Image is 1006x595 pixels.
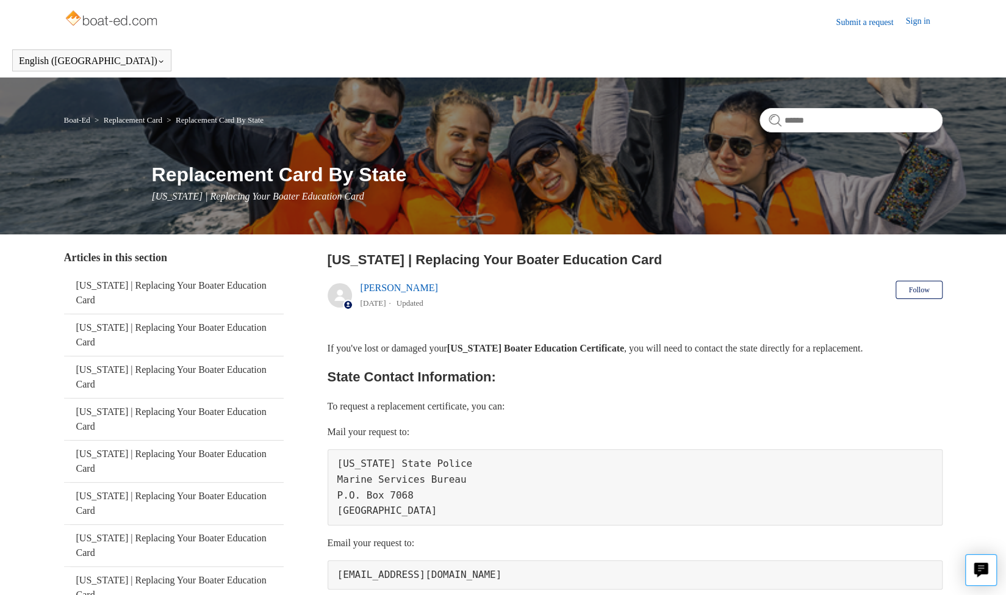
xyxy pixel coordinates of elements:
[328,449,943,525] pre: [US_STATE] State Police Marine Services Bureau P.O. Box 7068 [GEOGRAPHIC_DATA]
[64,115,93,124] li: Boat-Ed
[64,356,284,398] a: [US_STATE] | Replacing Your Boater Education Card
[328,341,943,356] p: If you've lost or damaged your , you will need to contact the state directly for a replacement.
[896,281,942,299] button: Follow Article
[64,115,90,124] a: Boat-Ed
[64,272,284,314] a: [US_STATE] | Replacing Your Boater Education Card
[447,343,624,353] strong: [US_STATE] Boater Education Certificate
[64,398,284,440] a: [US_STATE] | Replacing Your Boater Education Card
[965,554,997,586] button: Live chat
[104,115,162,124] a: Replacement Card
[397,298,423,308] li: Updated
[19,56,165,67] button: English ([GEOGRAPHIC_DATA])
[328,250,943,270] h2: New Jersey | Replacing Your Boater Education Card
[836,16,905,29] a: Submit a request
[328,424,943,440] p: Mail your request to:
[905,15,942,29] a: Sign in
[92,115,164,124] li: Replacement Card
[361,283,438,293] a: [PERSON_NAME]
[64,483,284,524] a: [US_STATE] | Replacing Your Boater Education Card
[361,298,386,308] time: 05/23/2024, 11:00
[64,441,284,482] a: [US_STATE] | Replacing Your Boater Education Card
[152,160,943,189] h1: Replacement Card By State
[152,191,364,201] span: [US_STATE] | Replacing Your Boater Education Card
[64,251,167,264] span: Articles in this section
[760,108,943,132] input: Search
[64,314,284,356] a: [US_STATE] | Replacing Your Boater Education Card
[64,7,161,32] img: Boat-Ed Help Center home page
[328,535,943,551] p: Email your request to:
[328,560,943,590] pre: [EMAIL_ADDRESS][DOMAIN_NAME]
[164,115,264,124] li: Replacement Card By State
[328,366,943,388] h2: State Contact Information:
[64,525,284,566] a: [US_STATE] | Replacing Your Boater Education Card
[176,115,264,124] a: Replacement Card By State
[328,398,943,414] p: To request a replacement certificate, you can:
